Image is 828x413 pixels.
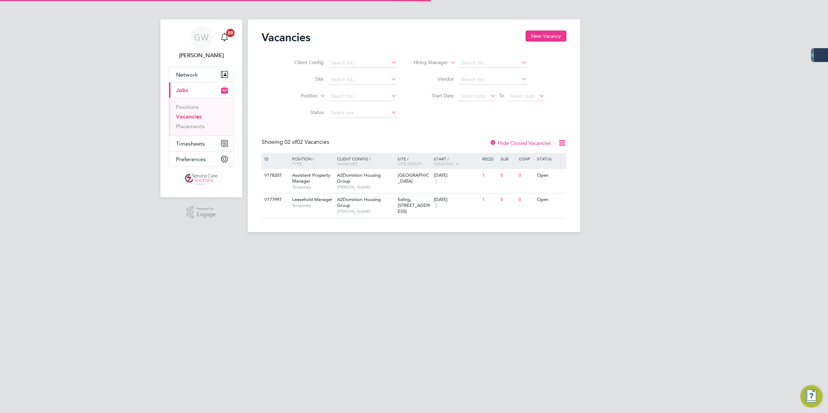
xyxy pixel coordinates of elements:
[490,140,551,146] label: Hide Closed Vacancies
[263,193,287,206] div: V177997
[499,169,517,182] div: 0
[337,161,358,166] span: Manager
[263,153,287,165] div: ID
[169,26,234,60] a: GW[PERSON_NAME]
[434,197,479,203] div: [DATE]
[481,153,499,165] div: Reqd
[262,30,310,44] h2: Vacancies
[328,108,397,118] input: Select one
[328,75,397,85] input: Search for...
[481,193,499,206] div: 1
[434,173,479,178] div: [DATE]
[176,104,199,110] a: Positions
[292,203,334,208] span: Temporary
[414,76,454,82] label: Vendor
[194,33,209,42] span: GW
[328,58,397,68] input: Search for...
[169,136,234,151] button: Timesheets
[535,153,565,165] div: Status
[398,196,430,214] span: Ealing, [STREET_ADDRESS]
[434,203,438,209] span: 1
[328,91,397,101] input: Search for...
[800,385,822,407] button: Engage Resource Center
[262,139,331,146] div: Showing
[169,151,234,167] button: Preferences
[337,172,381,184] span: A2Dominion Housing Group
[526,30,566,42] button: New Vacancy
[284,76,324,82] label: Site
[517,153,535,165] div: Conf
[481,169,499,182] div: 1
[499,193,517,206] div: 0
[176,71,198,78] span: Network
[408,59,448,66] label: Hiring Manager
[535,193,565,206] div: Open
[263,169,287,182] div: V178207
[292,196,333,202] span: Leasehold Manager
[176,87,188,94] span: Jobs
[434,161,453,166] span: Vendors
[396,153,432,169] div: Site /
[459,75,527,85] input: Search for...
[335,153,396,169] div: Client Config /
[459,58,527,68] input: Search for...
[160,19,242,197] nav: Main navigation
[169,98,234,135] div: Jobs
[185,174,218,185] img: servicecare-logo-retina.png
[169,82,234,98] button: Jobs
[278,93,318,99] label: Position
[169,174,234,185] a: Go to home page
[226,29,235,37] span: 20
[497,91,506,100] span: To
[176,140,205,147] span: Timesheets
[284,59,324,65] label: Client Config
[517,169,535,182] div: 0
[196,212,216,218] span: Engage
[292,184,334,190] span: Temporary
[434,178,438,184] span: 1
[169,67,234,82] button: Network
[398,161,421,166] span: Site Group
[292,172,331,184] span: Assistant Property Manager
[169,51,234,60] span: George Westhead
[176,113,202,120] a: Vacancies
[461,93,486,99] span: Select date
[292,161,302,166] span: Type
[187,206,216,219] a: Powered byEngage
[284,139,329,146] span: 02 Vacancies
[517,193,535,206] div: 0
[414,93,454,99] label: Start Date
[337,196,381,208] span: A2Dominion Housing Group
[398,172,429,184] span: [GEOGRAPHIC_DATA]
[337,184,394,190] span: [PERSON_NAME]
[218,26,231,49] a: 20
[535,169,565,182] div: Open
[287,153,335,169] div: Position /
[284,139,297,146] span: 02 of
[176,156,206,162] span: Preferences
[510,93,535,99] span: Select date
[499,153,517,165] div: Sub
[284,109,324,115] label: Status
[432,153,481,170] div: Start /
[337,209,394,214] span: [PERSON_NAME]
[176,123,205,130] a: Placements
[196,206,216,212] span: Powered by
